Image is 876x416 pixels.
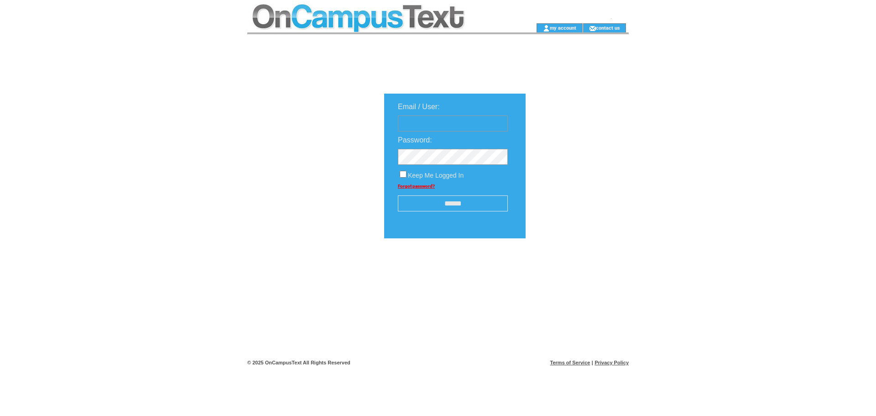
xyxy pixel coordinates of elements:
a: Terms of Service [550,360,590,365]
img: account_icon.gif [543,25,550,32]
span: Keep Me Logged In [408,172,464,179]
a: Privacy Policy [594,360,629,365]
a: contact us [596,25,620,31]
span: | [592,360,593,365]
span: Email / User: [398,103,440,111]
img: transparent.png [552,261,598,273]
span: Password: [398,136,432,144]
img: contact_us_icon.gif [589,25,596,32]
a: Forgot password? [398,184,435,189]
a: my account [550,25,576,31]
span: © 2025 OnCampusText All Rights Reserved [247,360,350,365]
